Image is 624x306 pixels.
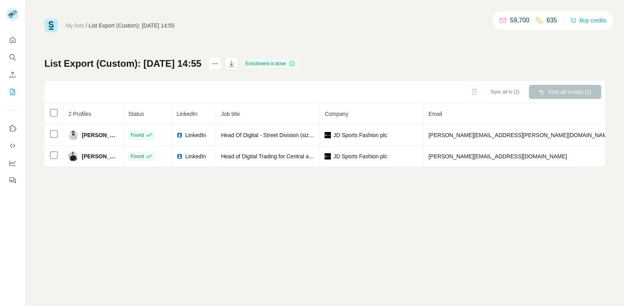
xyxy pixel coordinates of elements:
span: LinkedIn [185,152,206,160]
button: Feedback [6,173,19,187]
span: Sync all to (2) [491,88,519,95]
img: LinkedIn logo [176,132,183,138]
button: Enrich CSV [6,68,19,82]
span: LinkedIn [185,131,206,139]
button: Dashboard [6,156,19,170]
img: Avatar [68,152,78,161]
button: Search [6,50,19,64]
span: Company [325,111,348,117]
span: Status [128,111,144,117]
img: Avatar [68,130,78,140]
span: LinkedIn [176,111,197,117]
button: Sync all to (2) [485,86,525,98]
span: [PERSON_NAME] [82,152,118,160]
span: [PERSON_NAME][EMAIL_ADDRESS][PERSON_NAME][DOMAIN_NAME] [428,132,612,138]
span: JD Sports Fashion plc [333,152,387,160]
button: Use Surfe API [6,139,19,153]
div: List Export (Custom): [DATE] 14:55 [89,22,174,29]
span: JD Sports Fashion plc [333,131,387,139]
span: 2 Profiles [68,111,91,117]
p: 635 [547,16,557,25]
button: Use Surfe on LinkedIn [6,121,19,136]
img: company-logo [325,153,331,159]
button: Quick start [6,33,19,47]
span: Job title [221,111,240,117]
button: My lists [6,85,19,99]
img: Surfe Logo [44,19,58,32]
p: 59,700 [510,16,529,25]
span: [PERSON_NAME] [82,131,118,139]
img: LinkedIn logo [176,153,183,159]
div: Enrichment is done [243,59,298,68]
a: My lists [66,22,84,29]
span: [PERSON_NAME][EMAIL_ADDRESS][DOMAIN_NAME] [428,153,567,159]
button: Buy credits [570,15,607,26]
span: Head of Digital Trading for Central and [GEOGRAPHIC_DATA] [221,153,374,159]
span: Found [130,132,144,139]
li: / [86,22,87,29]
span: Found [130,153,144,160]
button: actions [209,57,221,70]
h1: List Export (Custom): [DATE] 14:55 [44,57,202,70]
span: Head Of Digital - Street Division (size?, Footpatrol & HIP) [221,132,360,138]
img: company-logo [325,132,331,138]
span: Email [428,111,442,117]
